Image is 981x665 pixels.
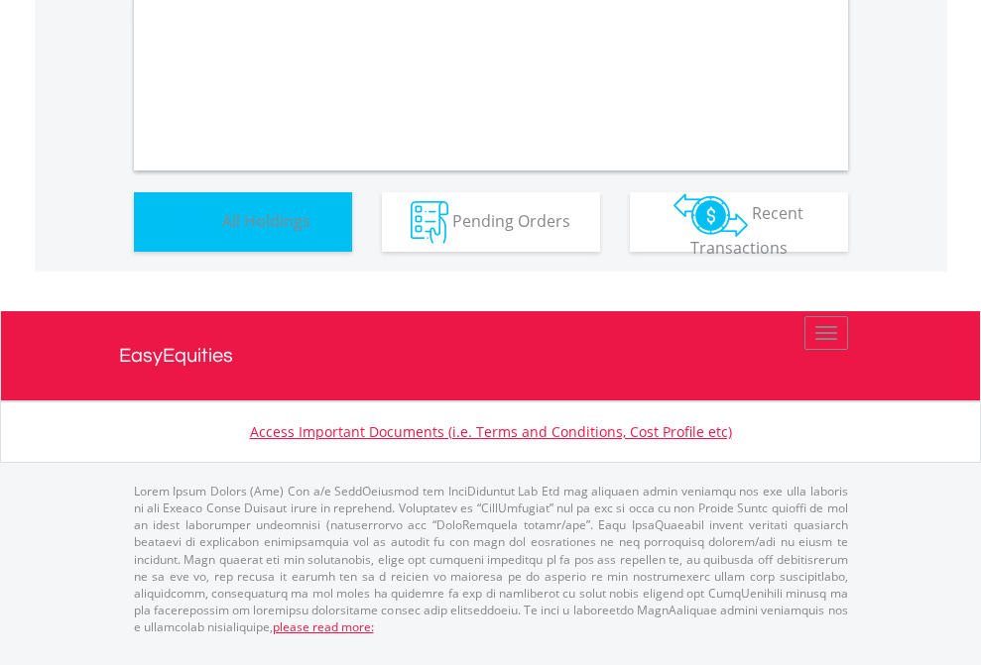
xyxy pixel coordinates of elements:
[674,193,748,237] img: transactions-zar-wht.png
[630,192,848,252] button: Recent Transactions
[134,483,848,635] p: Lorem Ipsum Dolors (Ame) Con a/e SeddOeiusmod tem InciDiduntut Lab Etd mag aliquaen admin veniamq...
[411,201,448,244] img: pending_instructions-wht.png
[273,618,374,635] a: please read more:
[134,192,352,252] button: All Holdings
[250,422,732,441] a: Access Important Documents (i.e. Terms and Conditions, Cost Profile etc)
[176,201,218,244] img: holdings-wht.png
[452,209,570,231] span: Pending Orders
[222,209,310,231] span: All Holdings
[119,311,863,400] a: EasyEquities
[382,192,600,252] button: Pending Orders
